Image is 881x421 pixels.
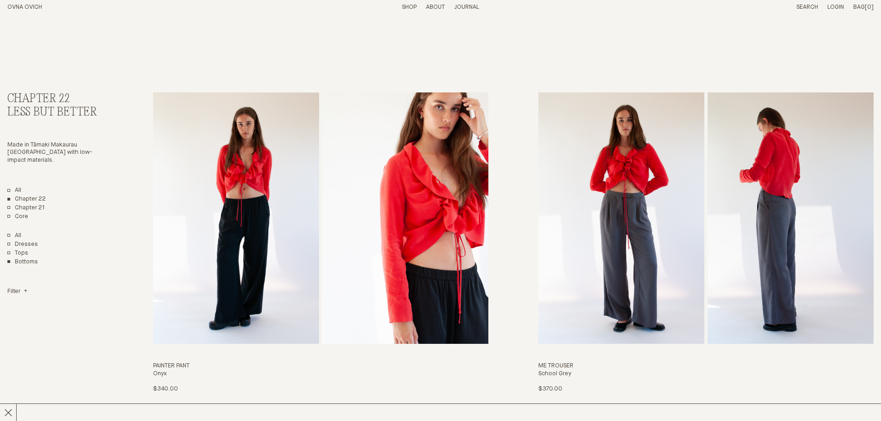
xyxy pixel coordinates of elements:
span: Bag [853,4,865,10]
h4: School Grey [538,370,874,378]
a: Chapter 22 [7,195,46,203]
h4: Onyx [153,370,488,378]
a: Search [796,4,818,10]
summary: About [426,4,445,12]
span: [0] [865,4,874,10]
span: $370.00 [538,386,562,392]
summary: Filter [7,288,27,296]
img: Me Trouser [538,92,704,344]
a: All [7,187,21,195]
a: Home [7,4,42,10]
a: Me Trouser [538,92,874,393]
h3: Me Trouser [538,362,874,370]
a: Shop [402,4,417,10]
a: Painter Pant [153,92,488,393]
h3: Less But Better [7,106,109,119]
h3: Painter Pant [153,362,488,370]
span: $340.00 [153,386,178,392]
img: Painter Pant [153,92,319,344]
a: Tops [7,250,28,257]
a: Login [827,4,844,10]
a: Dresses [7,241,38,249]
a: Core [7,213,28,221]
a: Journal [454,4,479,10]
a: Show All [7,232,21,240]
a: Chapter 21 [7,204,45,212]
h2: Chapter 22 [7,92,109,106]
p: Made in Tāmaki Makaurau [GEOGRAPHIC_DATA] with low-impact materials. [7,141,109,165]
a: Bottoms [7,258,38,266]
